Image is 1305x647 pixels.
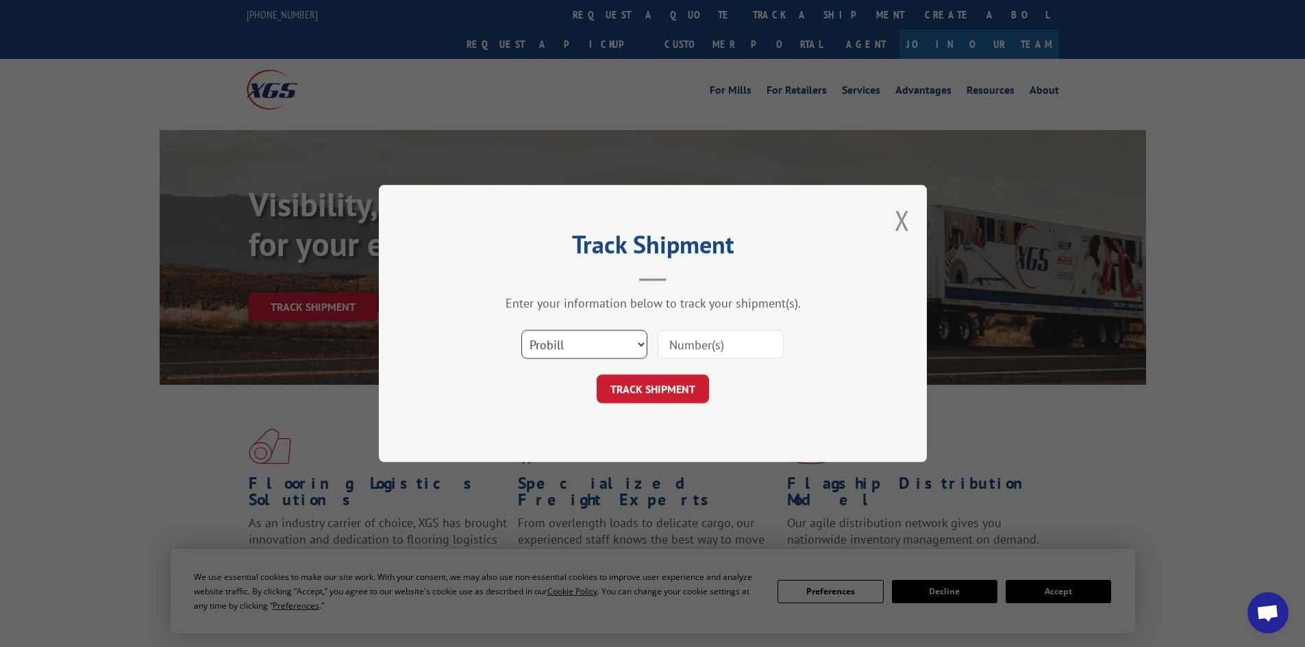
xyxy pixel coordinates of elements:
button: TRACK SHIPMENT [597,375,709,403]
h2: Track Shipment [447,235,858,261]
button: Close modal [895,202,910,238]
input: Number(s) [658,330,784,359]
div: Open chat [1247,592,1289,633]
div: Enter your information below to track your shipment(s). [447,295,858,311]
